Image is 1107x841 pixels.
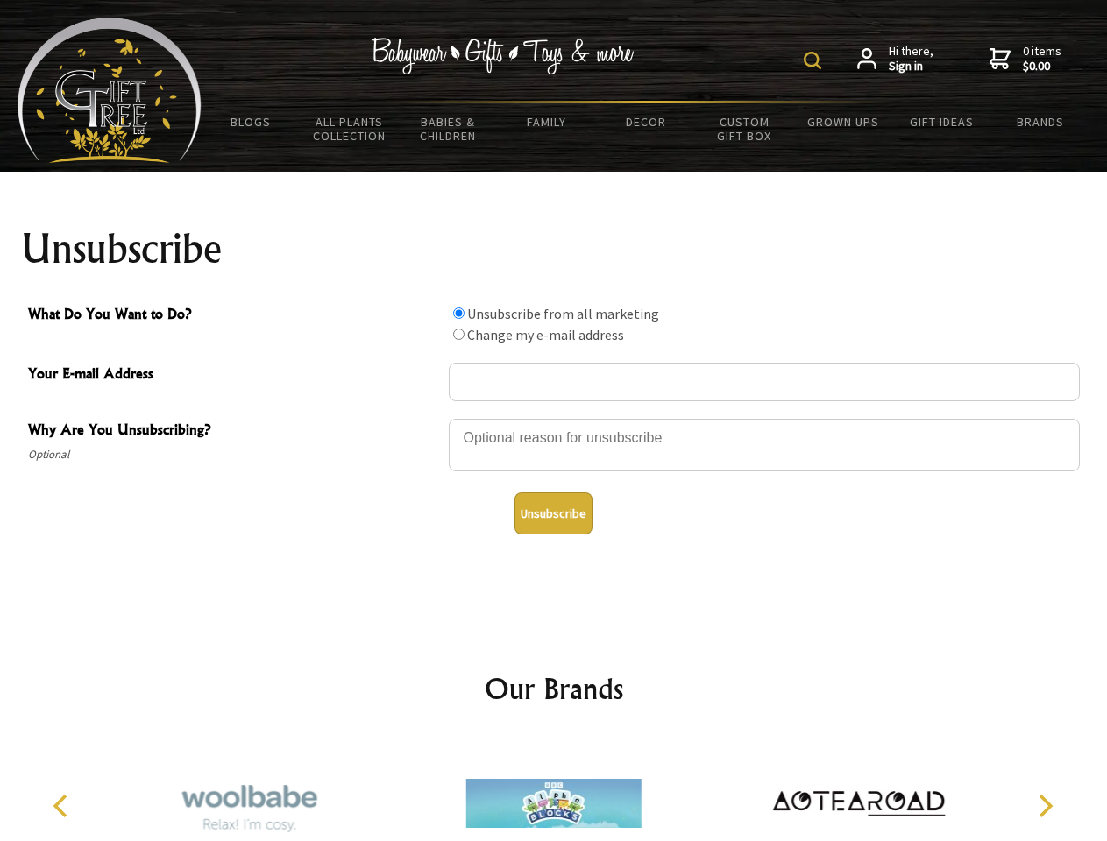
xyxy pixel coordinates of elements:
[35,668,1073,710] h2: Our Brands
[596,103,695,140] a: Decor
[449,419,1080,471] textarea: Why Are You Unsubscribing?
[449,363,1080,401] input: Your E-mail Address
[1023,43,1061,74] span: 0 items
[1023,59,1061,74] strong: $0.00
[857,44,933,74] a: Hi there,Sign in
[991,103,1090,140] a: Brands
[28,303,440,329] span: What Do You Want to Do?
[793,103,892,140] a: Grown Ups
[467,326,624,343] label: Change my e-mail address
[44,787,82,825] button: Previous
[889,44,933,74] span: Hi there,
[28,363,440,388] span: Your E-mail Address
[301,103,400,154] a: All Plants Collection
[28,419,440,444] span: Why Are You Unsubscribing?
[498,103,597,140] a: Family
[453,329,465,340] input: What Do You Want to Do?
[990,44,1061,74] a: 0 items$0.00
[28,444,440,465] span: Optional
[514,492,593,534] button: Unsubscribe
[467,305,659,322] label: Unsubscribe from all marketing
[372,38,635,74] img: Babywear - Gifts - Toys & more
[18,18,202,163] img: Babyware - Gifts - Toys and more...
[892,103,991,140] a: Gift Ideas
[889,59,933,74] strong: Sign in
[21,228,1087,270] h1: Unsubscribe
[453,307,465,319] input: What Do You Want to Do?
[695,103,794,154] a: Custom Gift Box
[202,103,301,140] a: BLOGS
[399,103,498,154] a: Babies & Children
[1025,787,1064,825] button: Next
[804,52,821,69] img: product search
